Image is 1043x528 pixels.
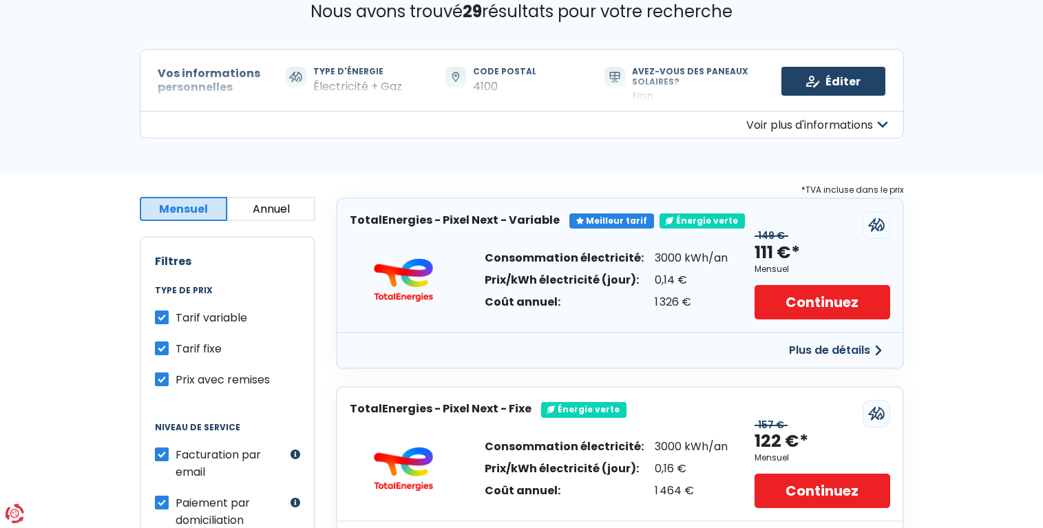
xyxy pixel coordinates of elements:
legend: Niveau de service [155,423,300,446]
div: Coût annuel: [485,485,644,496]
h3: TotalEnergies - Pixel Next - Fixe [350,402,531,415]
div: Coût annuel: [485,297,644,308]
div: Consommation électricité: [485,253,644,264]
div: 3000 kWh/an [655,253,728,264]
div: Consommation électricité: [485,441,644,452]
div: 149 € [755,230,788,242]
span: Tarif fixe [176,341,222,357]
button: Plus de détails [781,338,890,363]
legend: Type de prix [155,286,300,309]
div: Meilleur tarif [569,213,654,229]
div: Énergie verte [660,213,745,229]
a: Éditer [781,67,885,96]
img: TotalEnergies [362,447,445,491]
label: Facturation par email [176,446,287,481]
div: 3000 kWh/an [655,441,728,452]
button: Annuel [227,197,315,221]
h3: TotalEnergies - Pixel Next - Variable [350,213,560,226]
div: 1 326 € [655,297,728,308]
div: Prix/kWh électricité (jour): [485,275,644,286]
button: Mensuel [140,197,228,221]
div: 122 €* [755,430,808,453]
div: Énergie verte [541,402,626,417]
a: Continuez [755,285,889,319]
div: 0,16 € [655,463,728,474]
div: 0,14 € [655,275,728,286]
span: Tarif variable [176,310,247,326]
p: Nous avons trouvé résultats pour votre recherche [140,2,904,22]
div: 111 €* [755,242,800,264]
div: 1 464 € [655,485,728,496]
h2: Filtres [155,255,300,268]
a: Continuez [755,474,889,508]
div: *TVA incluse dans le prix [336,182,904,198]
div: Mensuel [755,264,789,274]
span: Prix avec remises [176,372,270,388]
div: 157 € [755,419,788,431]
button: Voir plus d'informations [140,111,904,138]
div: Mensuel [755,453,789,463]
img: TotalEnergies [362,258,445,302]
div: Prix/kWh électricité (jour): [485,463,644,474]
